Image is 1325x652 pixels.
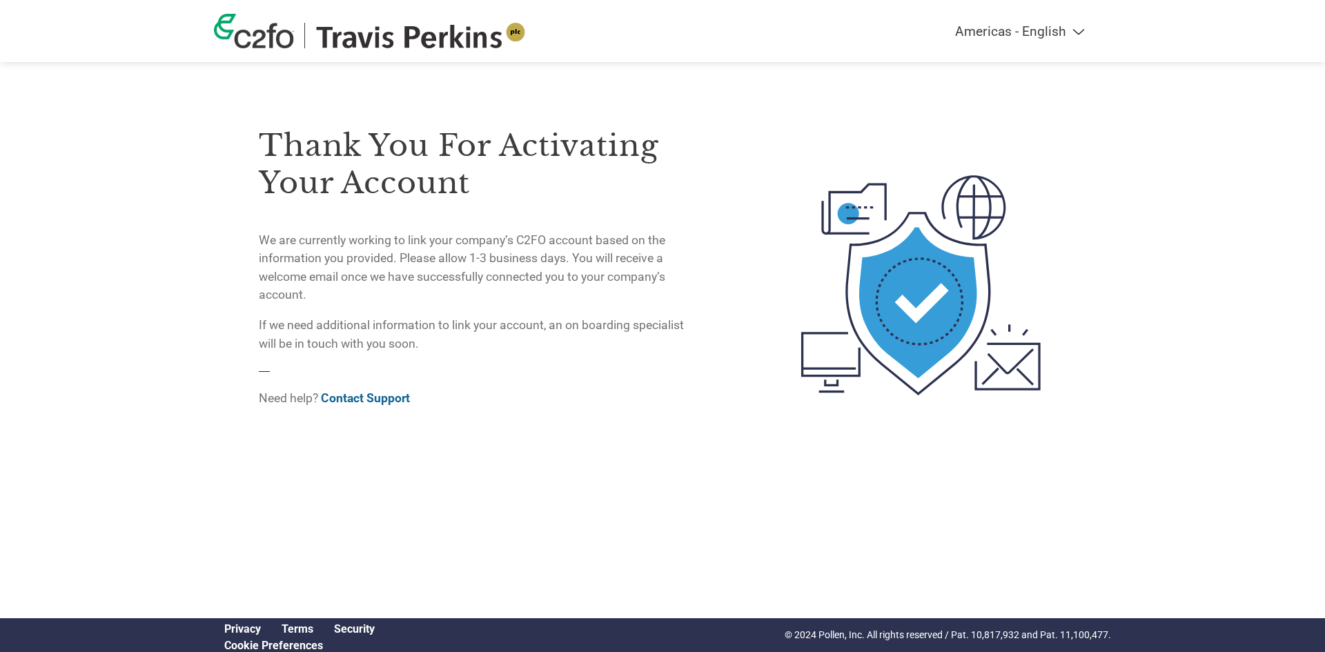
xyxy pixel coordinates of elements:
img: Travis Perkins [315,23,526,48]
div: Open Cookie Preferences Modal [214,639,385,652]
p: Need help? [259,389,695,407]
p: We are currently working to link your company’s C2FO account based on the information you provide... [259,231,695,304]
a: Cookie Preferences, opens a dedicated popup modal window [224,639,323,652]
h3: Thank you for activating your account [259,127,695,201]
a: Security [334,622,375,635]
img: c2fo logo [214,14,294,48]
div: — [259,97,695,419]
a: Privacy [224,622,261,635]
p: © 2024 Pollen, Inc. All rights reserved / Pat. 10,817,932 and Pat. 11,100,477. [785,628,1111,642]
p: If we need additional information to link your account, an on boarding specialist will be in touc... [259,316,695,353]
a: Terms [282,622,313,635]
a: Contact Support [321,391,410,405]
img: activated [776,97,1066,473]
